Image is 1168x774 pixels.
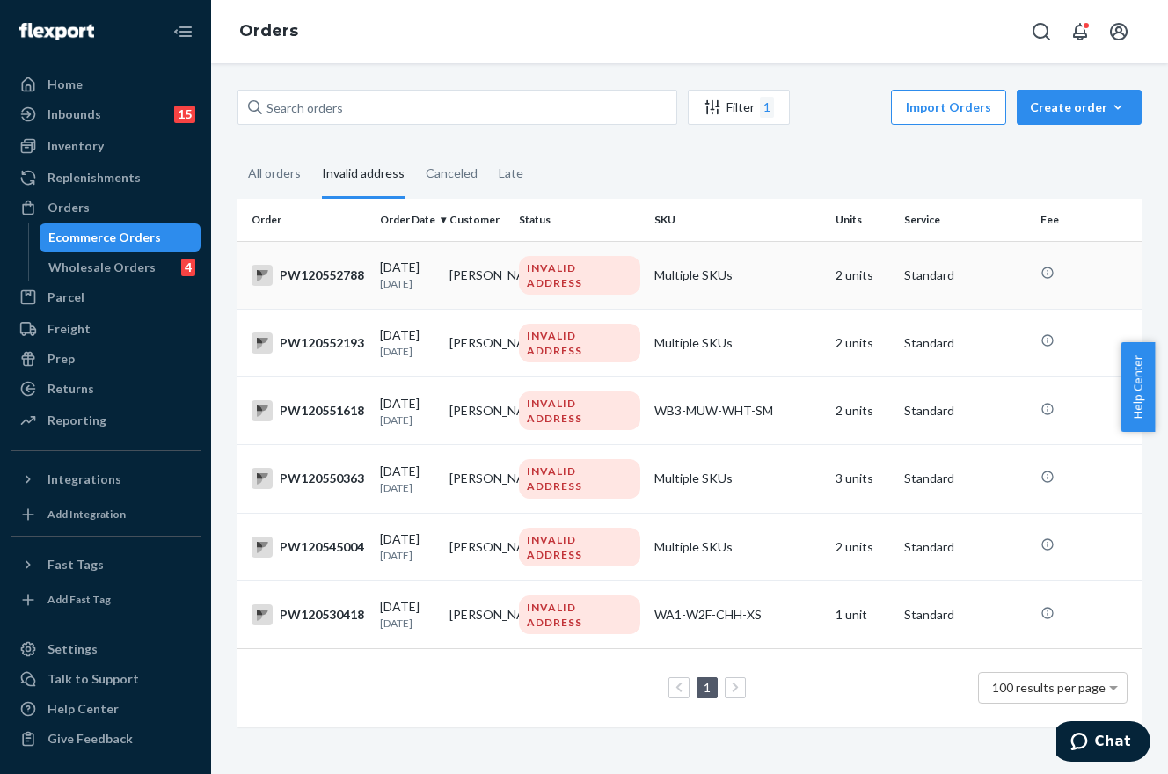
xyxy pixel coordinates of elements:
[829,445,898,513] td: 3 units
[442,309,512,376] td: [PERSON_NAME]
[11,193,201,222] a: Orders
[904,470,1026,487] p: Standard
[11,315,201,343] a: Freight
[47,288,84,306] div: Parcel
[248,150,301,196] div: All orders
[47,106,101,123] div: Inbounds
[47,380,94,398] div: Returns
[11,465,201,493] button: Integrations
[11,725,201,753] button: Give Feedback
[519,391,640,430] div: INVALID ADDRESS
[239,21,298,40] a: Orders
[519,324,640,362] div: INVALID ADDRESS
[992,680,1106,695] span: 100 results per page
[904,402,1026,420] p: Standard
[380,530,435,563] div: [DATE]
[252,537,366,558] div: PW120545004
[47,137,104,155] div: Inventory
[1056,721,1150,765] iframe: Opens a widget where you can chat to one of our agents
[19,23,94,40] img: Flexport logo
[322,150,405,199] div: Invalid address
[829,199,898,241] th: Units
[380,463,435,495] div: [DATE]
[904,334,1026,352] p: Standard
[380,548,435,563] p: [DATE]
[47,471,121,488] div: Integrations
[380,344,435,359] p: [DATE]
[11,635,201,663] a: Settings
[654,402,821,420] div: WB3-MUW-WHT-SM
[829,513,898,580] td: 2 units
[647,241,829,309] td: Multiple SKUs
[47,507,126,522] div: Add Integration
[373,199,442,241] th: Order Date
[1030,99,1128,116] div: Create order
[48,229,161,246] div: Ecommerce Orders
[40,253,201,281] a: Wholesale Orders4
[426,150,478,196] div: Canceled
[237,90,677,125] input: Search orders
[688,90,790,125] button: Filter
[11,132,201,160] a: Inventory
[11,100,201,128] a: Inbounds15
[11,164,201,192] a: Replenishments
[11,283,201,311] a: Parcel
[380,395,435,427] div: [DATE]
[442,580,512,648] td: [PERSON_NAME]
[47,700,119,718] div: Help Center
[689,97,789,118] div: Filter
[47,670,139,688] div: Talk to Support
[519,595,640,634] div: INVALID ADDRESS
[904,538,1026,556] p: Standard
[252,604,366,625] div: PW120530418
[519,256,640,295] div: INVALID ADDRESS
[11,375,201,403] a: Returns
[47,350,75,368] div: Prep
[829,377,898,445] td: 2 units
[47,592,111,607] div: Add Fast Tag
[760,97,774,118] div: 1
[237,199,373,241] th: Order
[47,320,91,338] div: Freight
[11,551,201,579] button: Fast Tags
[225,6,312,57] ol: breadcrumbs
[47,169,141,186] div: Replenishments
[442,445,512,513] td: [PERSON_NAME]
[48,259,156,276] div: Wholesale Orders
[47,412,106,429] div: Reporting
[442,377,512,445] td: [PERSON_NAME]
[1017,90,1142,125] button: Create order
[11,665,201,693] button: Talk to Support
[11,345,201,373] a: Prep
[11,695,201,723] a: Help Center
[654,606,821,624] div: WA1-W2F-CHH-XS
[380,616,435,631] p: [DATE]
[829,580,898,648] td: 1 unit
[904,606,1026,624] p: Standard
[174,106,195,123] div: 15
[11,70,201,99] a: Home
[499,150,523,196] div: Late
[380,326,435,359] div: [DATE]
[1121,342,1155,432] button: Help Center
[252,332,366,354] div: PW120552193
[891,90,1006,125] button: Import Orders
[897,199,1033,241] th: Service
[47,730,133,748] div: Give Feedback
[1062,14,1098,49] button: Open notifications
[829,241,898,309] td: 2 units
[380,598,435,631] div: [DATE]
[1024,14,1059,49] button: Open Search Box
[11,406,201,434] a: Reporting
[252,400,366,421] div: PW120551618
[252,265,366,286] div: PW120552788
[647,309,829,376] td: Multiple SKUs
[181,259,195,276] div: 4
[47,76,83,93] div: Home
[1033,199,1142,241] th: Fee
[380,259,435,291] div: [DATE]
[647,445,829,513] td: Multiple SKUs
[829,309,898,376] td: 2 units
